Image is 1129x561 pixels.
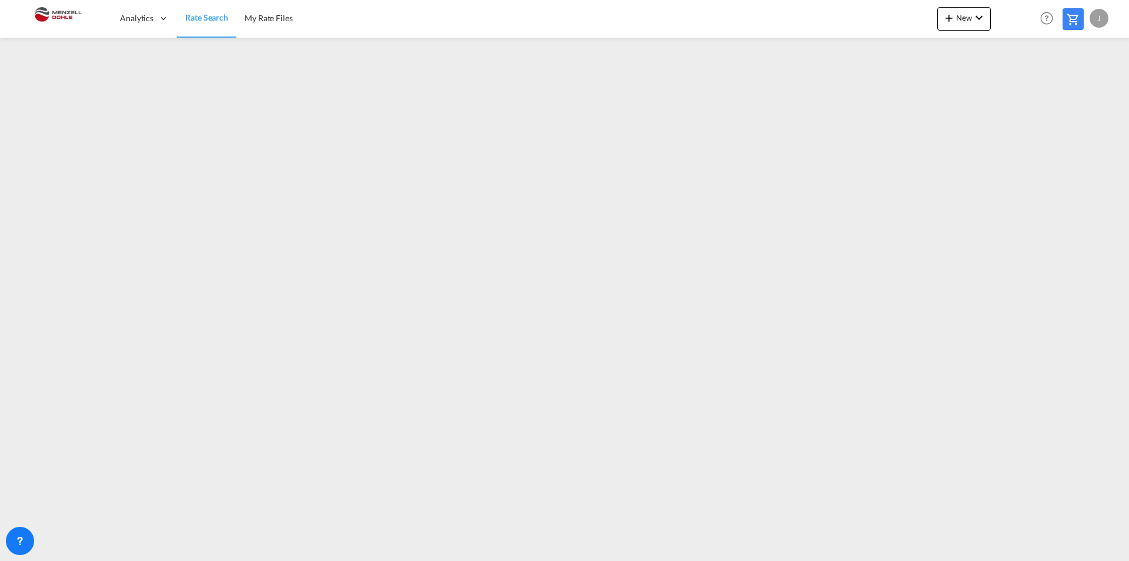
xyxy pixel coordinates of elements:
[942,13,986,22] span: New
[937,7,991,31] button: icon-plus 400-fgNewicon-chevron-down
[1090,9,1108,28] div: J
[1037,8,1063,29] div: Help
[185,12,228,22] span: Rate Search
[18,5,97,32] img: 5c2b1670644e11efba44c1e626d722bd.JPG
[942,11,956,25] md-icon: icon-plus 400-fg
[1037,8,1057,28] span: Help
[245,13,293,23] span: My Rate Files
[972,11,986,25] md-icon: icon-chevron-down
[120,12,153,24] span: Analytics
